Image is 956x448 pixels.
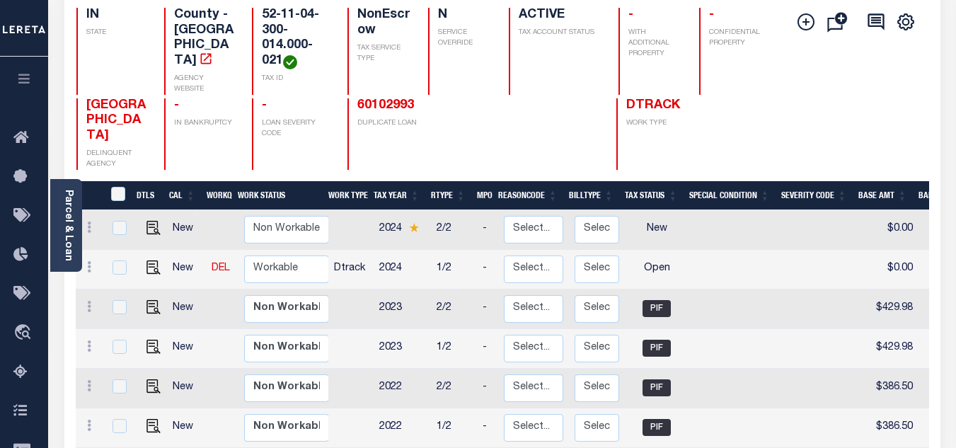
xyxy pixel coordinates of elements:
[619,181,684,210] th: Tax Status: activate to sort column ascending
[86,8,147,23] h4: IN
[232,181,328,210] th: Work Status
[477,329,498,369] td: -
[628,8,633,21] span: -
[374,408,431,448] td: 2022
[858,369,918,408] td: $386.50
[262,74,330,84] p: TAX ID
[563,181,619,210] th: BillType: activate to sort column ascending
[103,181,132,210] th: &nbsp;
[709,8,714,21] span: -
[709,28,770,49] p: CONFIDENTIAL PROPERTY
[86,28,147,38] p: STATE
[357,43,411,64] p: TAX SERVICE TYPE
[431,369,477,408] td: 2/2
[431,210,477,250] td: 2/2
[13,324,36,343] i: travel_explore
[438,8,492,23] h4: N
[684,181,776,210] th: Special Condition: activate to sort column ascending
[625,210,689,250] td: New
[163,181,201,210] th: CAL: activate to sort column ascending
[519,8,601,23] h4: ACTIVE
[858,250,918,289] td: $0.00
[174,99,179,112] span: -
[374,250,431,289] td: 2024
[625,250,689,289] td: Open
[374,210,431,250] td: 2024
[425,181,471,210] th: RType: activate to sort column ascending
[86,149,147,170] p: DELINQUENT AGENCY
[262,118,330,139] p: LOAN SEVERITY CODE
[212,263,230,273] a: DEL
[174,118,235,129] p: IN BANKRUPTCY
[174,8,235,69] h4: County - [GEOGRAPHIC_DATA]
[477,369,498,408] td: -
[477,210,498,250] td: -
[477,250,498,289] td: -
[858,408,918,448] td: $386.50
[643,379,671,396] span: PIF
[374,369,431,408] td: 2022
[323,181,368,210] th: Work Type
[374,329,431,369] td: 2023
[167,289,206,329] td: New
[131,181,163,210] th: DTLS
[643,300,671,317] span: PIF
[858,210,918,250] td: $0.00
[471,181,493,210] th: MPO
[477,408,498,448] td: -
[86,99,146,142] span: [GEOGRAPHIC_DATA]
[357,8,411,38] h4: NonEscrow
[858,289,918,329] td: $429.98
[409,223,419,232] img: Star.svg
[493,181,563,210] th: ReasonCode: activate to sort column ascending
[328,250,374,289] td: Dtrack
[431,289,477,329] td: 2/2
[477,289,498,329] td: -
[628,28,682,59] p: WITH ADDITIONAL PROPERTY
[174,74,235,95] p: AGENCY WEBSITE
[63,190,73,261] a: Parcel & Loan
[643,419,671,436] span: PIF
[201,181,232,210] th: WorkQ
[853,181,913,210] th: Base Amt: activate to sort column ascending
[167,250,206,289] td: New
[431,408,477,448] td: 1/2
[776,181,853,210] th: Severity Code: activate to sort column ascending
[519,28,601,38] p: TAX ACCOUNT STATUS
[368,181,425,210] th: Tax Year: activate to sort column ascending
[262,99,267,112] span: -
[431,250,477,289] td: 1/2
[438,28,492,49] p: SERVICE OVERRIDE
[357,99,414,112] a: 60102993
[431,329,477,369] td: 1/2
[626,118,687,129] p: WORK TYPE
[858,329,918,369] td: $429.98
[626,99,680,112] span: DTRACK
[374,289,431,329] td: 2023
[167,210,206,250] td: New
[167,329,206,369] td: New
[262,8,330,69] h4: 52-11-04-300-014.000-021
[76,181,103,210] th: &nbsp;&nbsp;&nbsp;&nbsp;&nbsp;&nbsp;&nbsp;&nbsp;&nbsp;&nbsp;
[167,408,206,448] td: New
[167,369,206,408] td: New
[357,118,490,129] p: DUPLICATE LOAN
[643,340,671,357] span: PIF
